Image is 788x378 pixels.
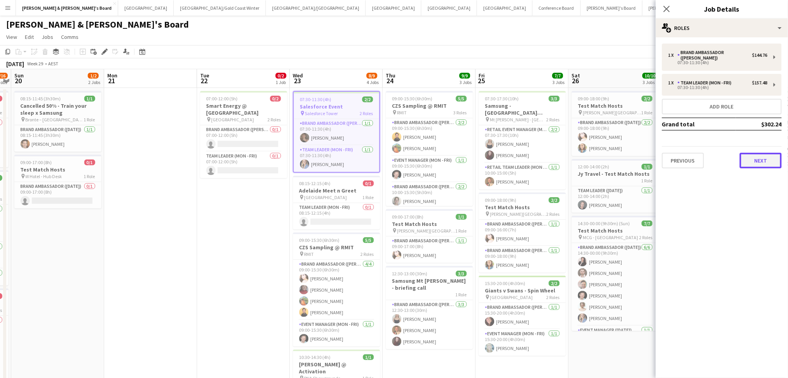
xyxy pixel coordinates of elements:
button: [GEOGRAPHIC_DATA] [477,0,533,16]
div: 1 x [668,52,678,58]
div: $144.76 [752,52,767,58]
td: Grand total [662,118,736,130]
button: Previous [662,153,704,168]
button: [GEOGRAPHIC_DATA]/[GEOGRAPHIC_DATA] [266,0,366,16]
div: 07:30-11:30 (4h) [668,61,767,65]
div: 07:30-11:30 (4h) [668,86,767,89]
h3: Job Details [656,4,788,14]
td: $302.24 [736,118,782,130]
button: [PERSON_NAME] & [PERSON_NAME]'s Board [16,0,118,16]
button: Conference Board [533,0,581,16]
div: Roles [656,19,788,37]
button: [PERSON_NAME] & [PERSON_NAME]'s Board [643,0,742,16]
button: [GEOGRAPHIC_DATA]/Gold Coast Winter [174,0,266,16]
button: Next [740,153,782,168]
div: $157.48 [752,80,767,86]
button: [GEOGRAPHIC_DATA] [118,0,174,16]
div: Team Leader (Mon - Fri) [678,80,735,86]
button: [GEOGRAPHIC_DATA] [366,0,421,16]
button: [PERSON_NAME]'s Board [581,0,643,16]
div: Brand Ambassador ([PERSON_NAME]) [678,50,752,61]
div: 1 x [668,80,678,86]
button: Add role [662,99,782,114]
button: [GEOGRAPHIC_DATA] [421,0,477,16]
